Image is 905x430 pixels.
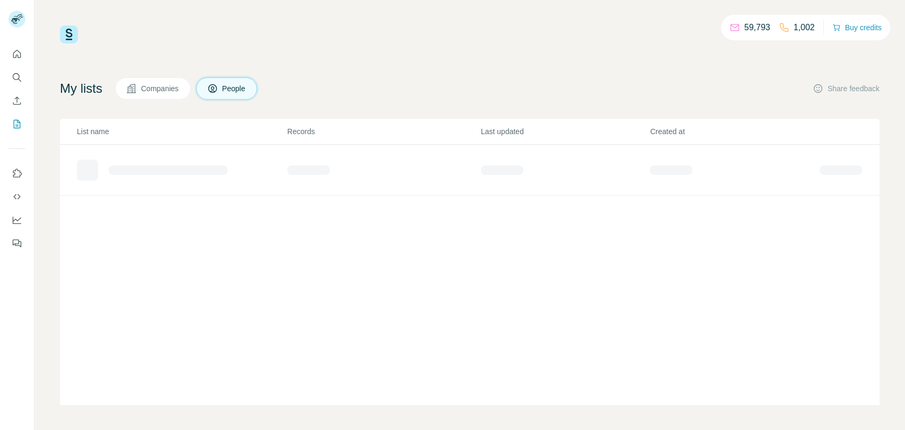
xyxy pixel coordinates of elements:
[8,115,25,134] button: My lists
[8,164,25,183] button: Use Surfe on LinkedIn
[8,45,25,64] button: Quick start
[8,210,25,230] button: Dashboard
[222,83,247,94] span: People
[60,25,78,43] img: Surfe Logo
[744,21,770,34] p: 59,793
[8,234,25,253] button: Feedback
[77,126,286,137] p: List name
[287,126,480,137] p: Records
[8,68,25,87] button: Search
[813,83,880,94] button: Share feedback
[8,187,25,206] button: Use Surfe API
[832,20,882,35] button: Buy credits
[650,126,818,137] p: Created at
[481,126,649,137] p: Last updated
[141,83,180,94] span: Companies
[60,80,102,97] h4: My lists
[794,21,815,34] p: 1,002
[8,91,25,110] button: Enrich CSV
